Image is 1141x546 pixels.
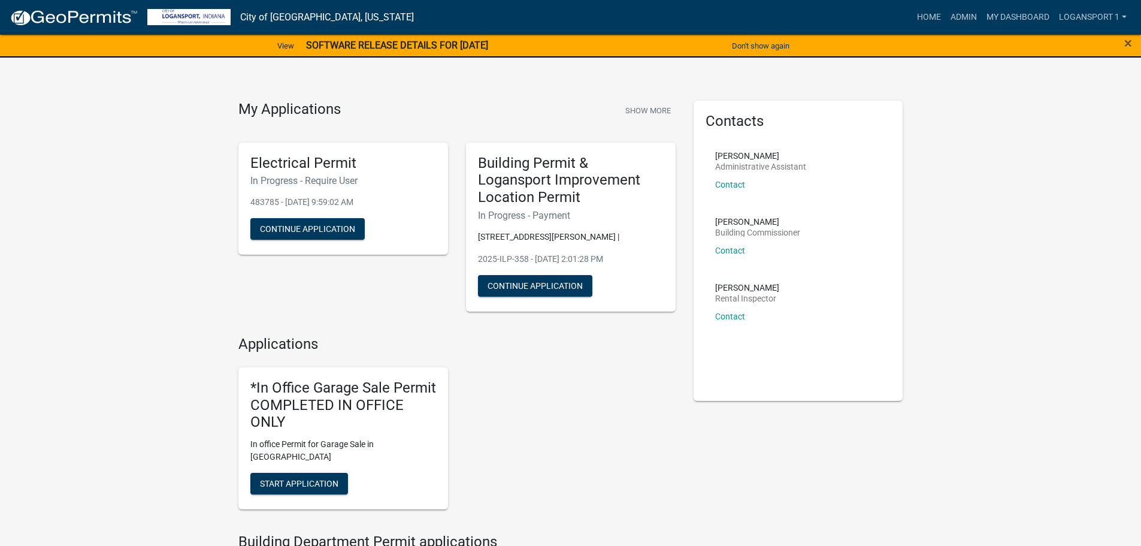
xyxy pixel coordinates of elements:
[250,473,348,494] button: Start Application
[715,294,779,303] p: Rental Inspector
[273,36,299,56] a: View
[982,6,1054,29] a: My Dashboard
[715,312,745,321] a: Contact
[706,113,891,130] h5: Contacts
[250,175,436,186] h6: In Progress - Require User
[715,180,745,189] a: Contact
[715,228,800,237] p: Building Commissioner
[715,283,779,292] p: [PERSON_NAME]
[238,101,341,119] h4: My Applications
[1124,36,1132,50] button: Close
[238,336,676,353] h4: Applications
[478,155,664,206] h5: Building Permit & Logansport Improvement Location Permit
[912,6,946,29] a: Home
[250,155,436,172] h5: Electrical Permit
[478,210,664,221] h6: In Progress - Payment
[250,438,436,463] p: In office Permit for Garage Sale in [GEOGRAPHIC_DATA]
[621,101,676,120] button: Show More
[250,218,365,240] button: Continue Application
[715,162,806,171] p: Administrative Assistant
[1054,6,1131,29] a: Logansport 1
[478,253,664,266] p: 2025-ILP-358 - [DATE] 2:01:28 PM
[250,379,436,431] h5: *In Office Garage Sale Permit COMPLETED IN OFFICE ONLY
[306,40,488,51] strong: SOFTWARE RELEASE DETAILS FOR [DATE]
[727,36,794,56] button: Don't show again
[478,231,664,243] p: [STREET_ADDRESS][PERSON_NAME] |
[715,218,800,226] p: [PERSON_NAME]
[715,152,806,160] p: [PERSON_NAME]
[946,6,982,29] a: Admin
[260,479,338,488] span: Start Application
[240,7,414,28] a: City of [GEOGRAPHIC_DATA], [US_STATE]
[715,246,745,255] a: Contact
[1124,35,1132,52] span: ×
[478,275,592,297] button: Continue Application
[147,9,231,25] img: City of Logansport, Indiana
[250,196,436,209] p: 483785 - [DATE] 9:59:02 AM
